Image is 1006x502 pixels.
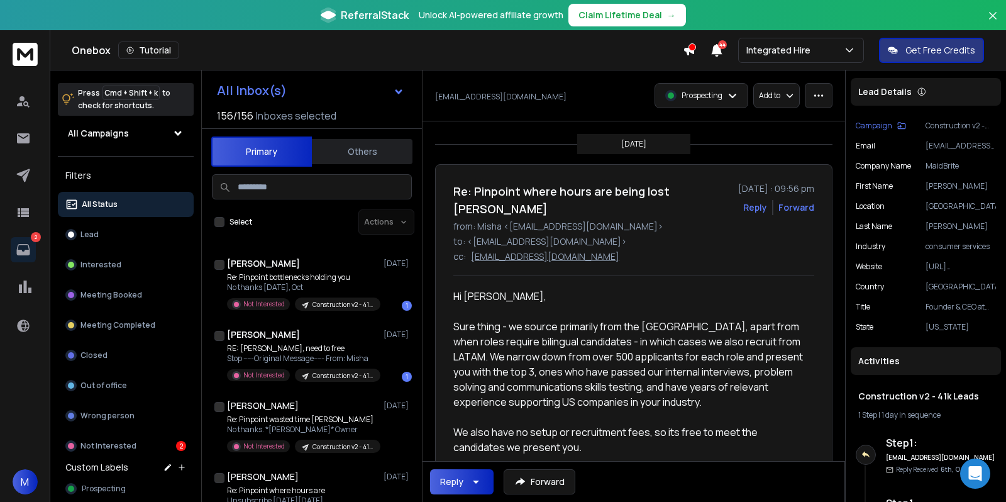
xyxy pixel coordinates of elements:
[13,469,38,494] span: M
[419,9,563,21] p: Unlock AI-powered affiliate growth
[68,127,129,140] h1: All Campaigns
[682,91,722,101] p: Prospecting
[227,425,378,435] p: No thanks. *[PERSON_NAME]* Owner
[926,282,996,292] p: [GEOGRAPHIC_DATA]
[856,242,885,252] p: industry
[882,410,941,420] span: 1 day in sequence
[243,442,285,451] p: Not Interested
[453,182,731,218] h1: Re: Pinpoint where hours are being lost [PERSON_NAME]
[926,262,996,272] p: [URL][DOMAIN_NAME]
[227,328,300,341] h1: [PERSON_NAME]
[471,250,619,263] p: [EMAIL_ADDRESS][DOMAIN_NAME]
[312,442,373,452] p: Construction v2 - 41k Leads
[453,220,814,233] p: from: Misha <[EMAIL_ADDRESS][DOMAIN_NAME]>
[384,259,412,269] p: [DATE]
[176,441,186,451] div: 2
[985,8,1001,38] button: Close banner
[58,433,194,459] button: Not Interested2
[58,476,194,501] button: Prospecting
[80,290,142,300] p: Meeting Booked
[858,410,877,420] span: 1 Step
[102,86,160,100] span: Cmd + Shift + k
[960,459,990,489] div: Open Intercom Messenger
[227,343,378,354] p: RE: [PERSON_NAME], need to free
[453,250,466,263] p: cc:
[243,371,285,380] p: Not Interested
[256,108,336,123] h3: Inboxes selected
[58,373,194,398] button: Out of office
[430,469,494,494] button: Reply
[118,42,179,59] button: Tutorial
[926,221,996,231] p: [PERSON_NAME]
[926,322,996,332] p: [US_STATE]
[229,217,252,227] label: Select
[80,320,155,330] p: Meeting Completed
[243,299,285,309] p: Not Interested
[926,121,996,131] p: Construction v2 - 41k Leads
[58,222,194,247] button: Lead
[856,121,906,131] button: Campaign
[211,137,312,167] button: Primary
[82,484,126,494] span: Prospecting
[926,161,996,171] p: MaidBrite
[58,313,194,338] button: Meeting Completed
[926,141,996,151] p: [EMAIL_ADDRESS][DOMAIN_NAME]
[856,181,893,191] p: First Name
[80,381,127,391] p: Out of office
[905,44,975,57] p: Get Free Credits
[402,372,412,382] div: 1
[896,465,966,474] p: Reply Received
[227,471,299,483] h1: [PERSON_NAME]
[227,282,378,293] p: No thanks [DATE], Oct
[58,343,194,368] button: Closed
[926,302,996,312] p: Founder & CEO at MaidBrite LLC
[58,192,194,217] button: All Status
[80,230,99,240] p: Lead
[78,87,170,112] p: Press to check for shortcuts.
[341,8,409,23] span: ReferralStack
[738,182,814,195] p: [DATE] : 09:56 pm
[440,476,463,488] div: Reply
[886,453,996,462] h6: [EMAIL_ADDRESS][DOMAIN_NAME]
[65,461,128,474] h3: Custom Labels
[856,121,892,131] p: Campaign
[227,257,300,270] h1: [PERSON_NAME]
[886,435,996,450] h6: Step 1 :
[80,411,135,421] p: Wrong person
[58,403,194,428] button: Wrong person
[856,282,884,292] p: Country
[453,319,804,410] div: Sure thing - we source primarily from the [GEOGRAPHIC_DATA], apart from when roles require biling...
[80,260,121,270] p: Interested
[926,181,996,191] p: [PERSON_NAME]
[11,237,36,262] a: 2
[82,199,118,209] p: All Status
[312,300,373,310] p: Construction v2 - 41k Leads
[31,232,41,242] p: 2
[856,322,873,332] p: State
[80,441,136,451] p: Not Interested
[743,201,767,214] button: Reply
[402,301,412,311] div: 1
[856,262,882,272] p: website
[858,86,912,98] p: Lead Details
[435,92,567,102] p: [EMAIL_ADDRESS][DOMAIN_NAME]
[941,465,966,474] span: 6th, Oct
[80,350,108,360] p: Closed
[926,242,996,252] p: consumer services
[58,121,194,146] button: All Campaigns
[453,289,804,304] div: Hi [PERSON_NAME],
[667,9,676,21] span: →
[453,235,814,248] p: to: <[EMAIL_ADDRESS][DOMAIN_NAME]>
[858,390,993,403] h1: Construction v2 - 41k Leads
[856,161,911,171] p: Company Name
[58,252,194,277] button: Interested
[227,354,378,364] p: Stop -----Original Message----- From: Misha
[384,330,412,340] p: [DATE]
[858,410,993,420] div: |
[746,44,815,57] p: Integrated Hire
[227,415,378,425] p: Re: Pinpoint wasted time [PERSON_NAME]
[384,472,412,482] p: [DATE]
[879,38,984,63] button: Get Free Credits
[384,401,412,411] p: [DATE]
[453,425,804,455] div: We also have no setup or recruitment fees, so its free to meet the candidates we present you.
